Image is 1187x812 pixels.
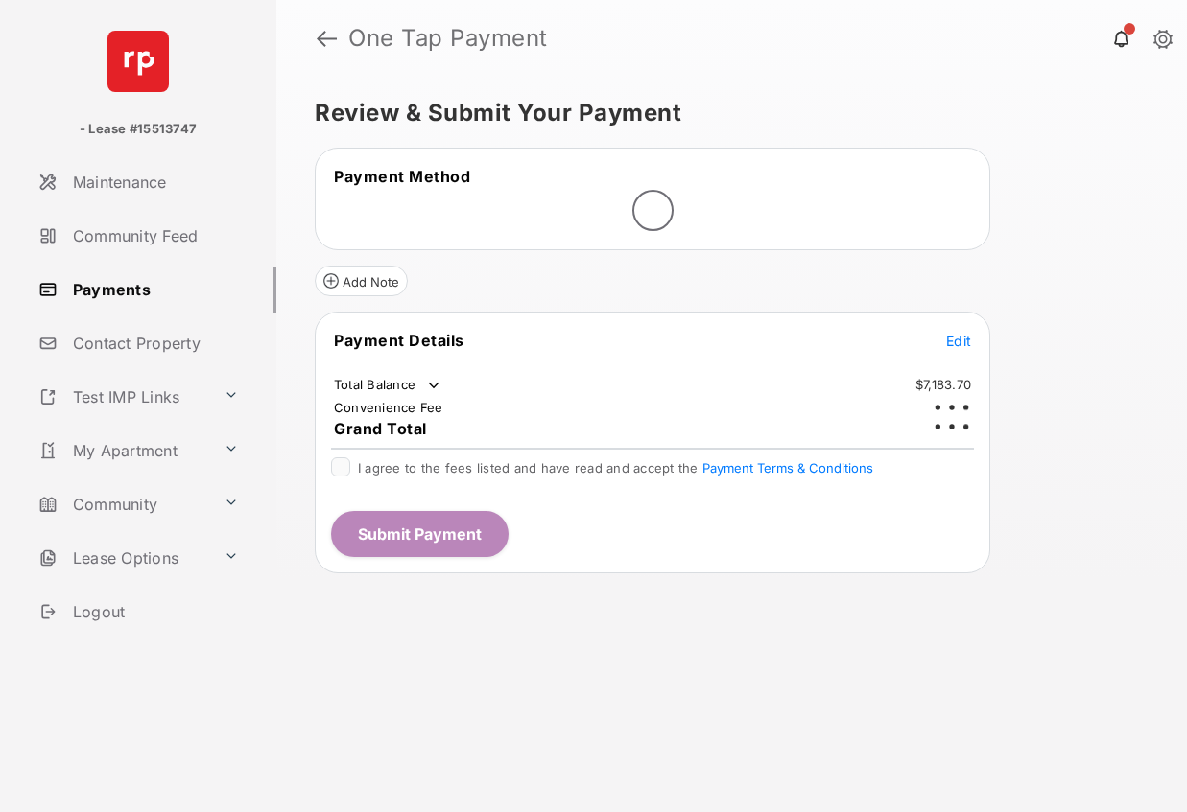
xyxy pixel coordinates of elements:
a: Contact Property [31,320,276,366]
button: Add Note [315,266,408,296]
span: Payment Method [334,167,470,186]
button: Submit Payment [331,511,509,557]
a: Test IMP Links [31,374,216,420]
td: Total Balance [333,376,443,395]
td: Convenience Fee [333,399,444,416]
p: - Lease #15513747 [80,120,197,139]
strong: One Tap Payment [348,27,548,50]
span: Edit [946,333,971,349]
td: $7,183.70 [914,376,972,393]
a: Community [31,481,216,527]
span: I agree to the fees listed and have read and accept the [358,460,873,476]
a: Payments [31,267,276,313]
span: Payment Details [334,331,464,350]
h5: Review & Submit Your Payment [315,102,1133,125]
img: svg+xml;base64,PHN2ZyB4bWxucz0iaHR0cDovL3d3dy53My5vcmcvMjAwMC9zdmciIHdpZHRoPSI2NCIgaGVpZ2h0PSI2NC... [107,31,169,92]
a: Logout [31,589,276,635]
a: Community Feed [31,213,276,259]
a: My Apartment [31,428,216,474]
span: Grand Total [334,419,427,438]
button: Edit [946,331,971,350]
button: I agree to the fees listed and have read and accept the [702,460,873,476]
a: Maintenance [31,159,276,205]
a: Lease Options [31,535,216,581]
